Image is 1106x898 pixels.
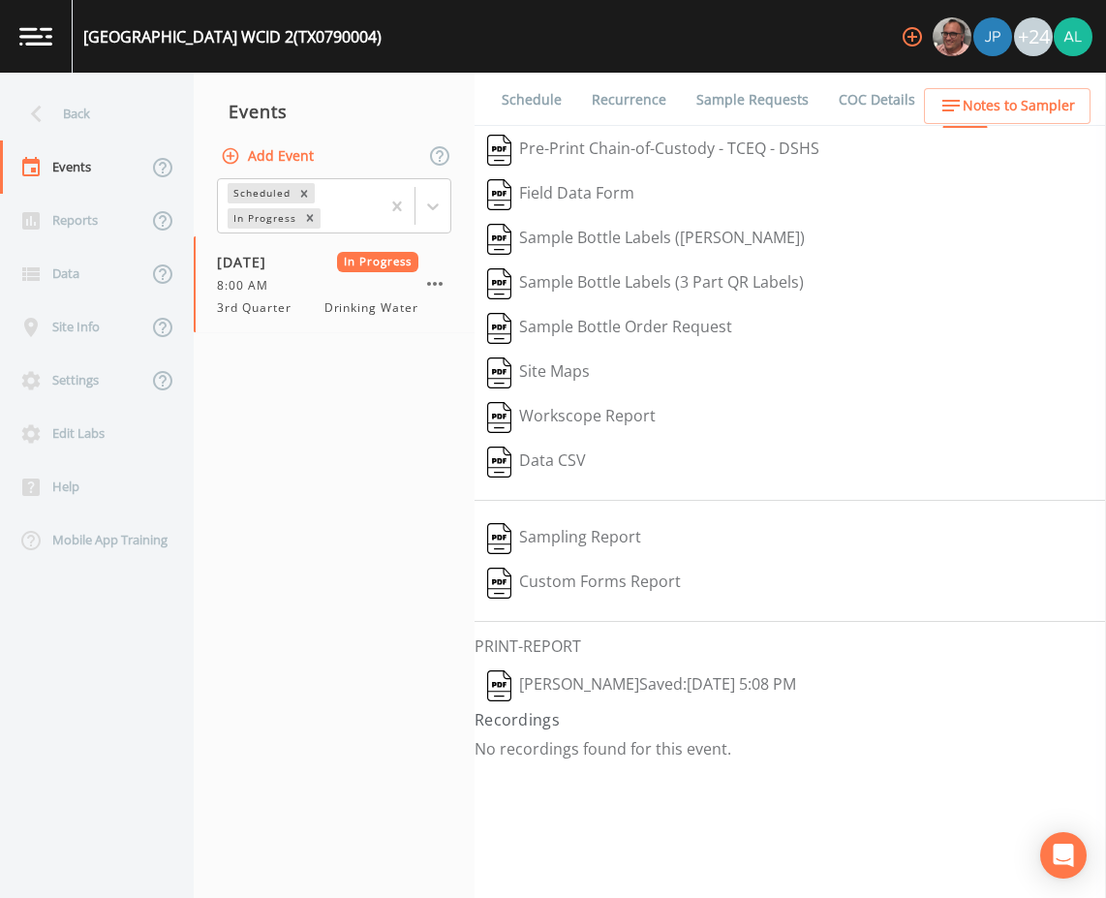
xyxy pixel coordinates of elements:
[487,568,511,599] img: svg%3e
[487,135,511,166] img: svg%3e
[973,17,1012,56] img: 41241ef155101aa6d92a04480b0d0000
[324,299,418,317] span: Drinking Water
[487,313,511,344] img: svg%3e
[836,73,918,127] a: COC Details
[475,128,832,172] button: Pre-Print Chain-of-Custody - TCEQ - DSHS
[487,670,511,701] img: svg%3e
[475,306,745,351] button: Sample Bottle Order Request
[1014,17,1053,56] div: +24
[932,17,972,56] div: Mike Franklin
[487,179,511,210] img: svg%3e
[217,299,303,317] span: 3rd Quarter
[1040,832,1087,879] div: Open Intercom Messenger
[487,268,511,299] img: svg%3e
[487,523,511,554] img: svg%3e
[475,262,816,306] button: Sample Bottle Labels (3 Part QR Labels)
[487,447,511,478] img: svg%3e
[475,561,693,605] button: Custom Forms Report
[475,637,1106,656] h6: PRINT-REPORT
[217,277,280,294] span: 8:00 AM
[194,236,475,333] a: [DATE]In Progress8:00 AM3rd QuarterDrinking Water
[194,87,475,136] div: Events
[475,739,1106,759] p: No recordings found for this event.
[217,139,322,174] button: Add Event
[475,440,599,484] button: Data CSV
[475,217,817,262] button: Sample Bottle Labels ([PERSON_NAME])
[299,208,321,229] div: Remove In Progress
[589,73,669,127] a: Recurrence
[475,351,602,395] button: Site Maps
[228,183,293,203] div: Scheduled
[475,395,668,440] button: Workscope Report
[293,183,315,203] div: Remove Scheduled
[337,252,419,272] span: In Progress
[475,708,1106,731] h4: Recordings
[933,17,971,56] img: e2d790fa78825a4bb76dcb6ab311d44c
[217,252,280,272] span: [DATE]
[1054,17,1092,56] img: 30a13df2a12044f58df5f6b7fda61338
[83,25,382,48] div: [GEOGRAPHIC_DATA] WCID 2 (TX0790004)
[487,402,511,433] img: svg%3e
[924,88,1091,124] button: Notes to Sampler
[487,224,511,255] img: svg%3e
[487,357,511,388] img: svg%3e
[475,664,809,708] button: [PERSON_NAME]Saved:[DATE] 5:08 PM
[499,73,565,127] a: Schedule
[963,94,1075,118] span: Notes to Sampler
[475,516,654,561] button: Sampling Report
[475,172,647,217] button: Field Data Form
[972,17,1013,56] div: Joshua gere Paul
[19,27,52,46] img: logo
[942,73,988,128] a: Forms
[693,73,812,127] a: Sample Requests
[228,208,299,229] div: In Progress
